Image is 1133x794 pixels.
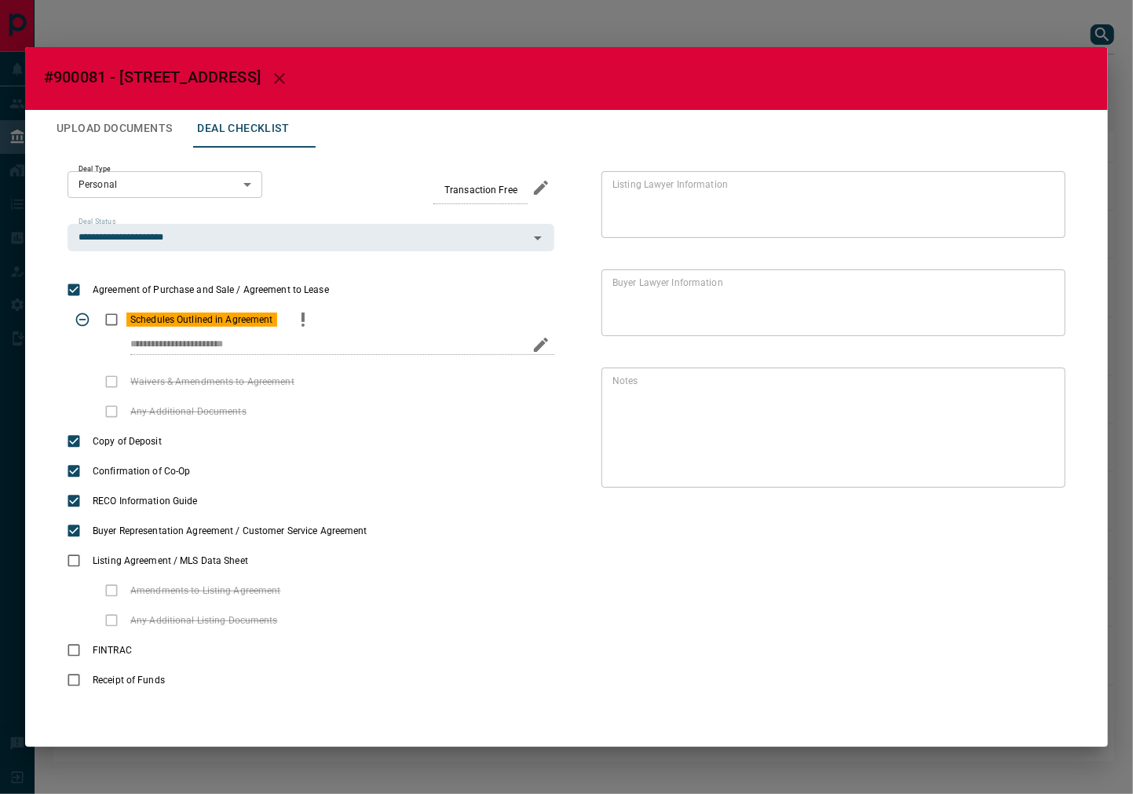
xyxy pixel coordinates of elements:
[89,524,371,538] span: Buyer Representation Agreement / Customer Service Agreement
[130,335,521,355] input: checklist input
[612,375,1048,481] textarea: text field
[89,673,169,687] span: Receipt of Funds
[126,313,277,327] span: Schedules Outlined in Agreement
[89,434,166,448] span: Copy of Deposit
[79,164,111,174] label: Deal Type
[126,375,298,389] span: Waivers & Amendments to Agreement
[89,554,252,568] span: Listing Agreement / MLS Data Sheet
[44,68,261,86] span: #900081 - [STREET_ADDRESS]
[612,276,1048,330] textarea: text field
[68,171,262,198] div: Personal
[527,227,549,249] button: Open
[126,404,250,419] span: Any Additional Documents
[89,494,201,508] span: RECO Information Guide
[185,110,302,148] button: Deal Checklist
[528,174,554,201] button: edit
[44,110,185,148] button: Upload Documents
[612,178,1048,232] textarea: text field
[126,584,285,598] span: Amendments to Listing Agreement
[89,643,136,657] span: FINTRAC
[68,305,97,335] span: Toggle Applicable
[89,283,333,297] span: Agreement of Purchase and Sale / Agreement to Lease
[528,331,554,358] button: edit
[290,305,316,335] button: priority
[89,464,194,478] span: Confirmation of Co-Op
[126,613,282,628] span: Any Additional Listing Documents
[79,217,115,227] label: Deal Status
